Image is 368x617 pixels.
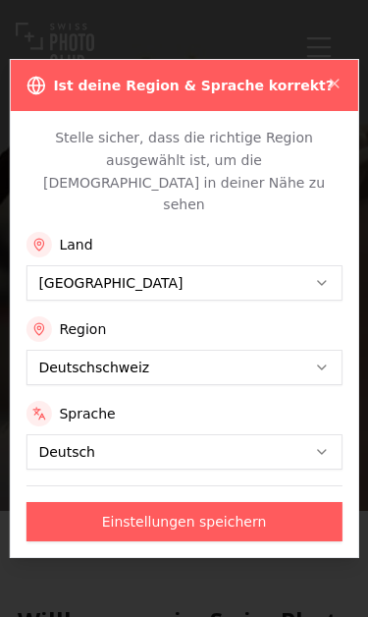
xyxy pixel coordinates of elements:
label: Region [59,319,106,339]
label: Land [59,235,92,254]
button: Einstellungen speichern [26,502,342,541]
h3: Ist deine Region & Sprache korrekt? [53,76,333,95]
label: Sprache [59,404,115,423]
p: Stelle sicher, dass die richtige Region ausgewählt ist, um die [DEMOGRAPHIC_DATA] in deiner Nähe ... [26,127,342,216]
